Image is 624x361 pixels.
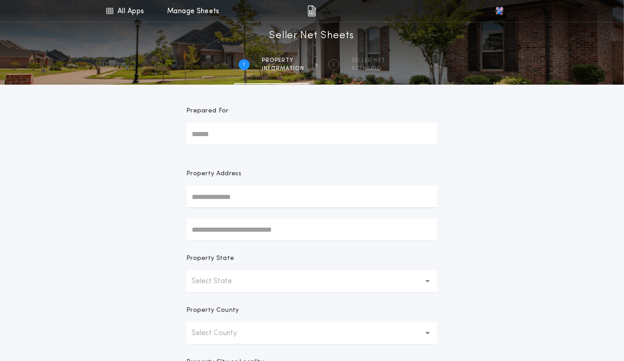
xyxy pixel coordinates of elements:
[270,29,355,43] h1: Seller Net Sheets
[186,169,438,178] p: Property Address
[186,306,239,315] p: Property County
[186,254,234,263] p: Property State
[307,5,316,16] img: img
[352,57,386,64] span: SELLER NET
[262,57,305,64] span: Property
[192,276,246,287] p: Select State
[243,61,245,68] h2: 1
[186,270,438,292] button: Select State
[186,107,229,116] p: Prepared For
[262,65,305,72] span: information
[192,328,251,339] p: Select County
[186,123,438,145] input: Prepared For
[495,6,504,15] img: vs-icon
[352,65,386,72] span: SCENARIO
[332,61,335,68] h2: 2
[186,322,438,344] button: Select County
